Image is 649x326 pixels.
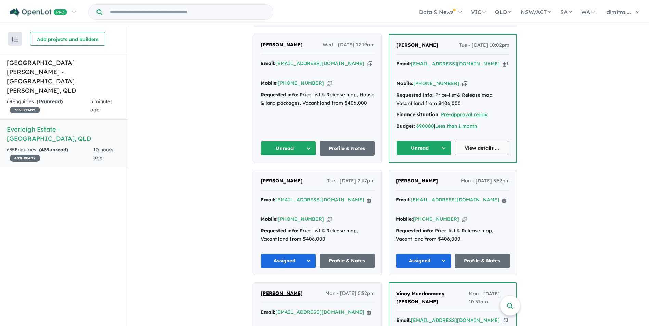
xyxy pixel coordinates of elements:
[411,317,500,323] a: [EMAIL_ADDRESS][DOMAIN_NAME]
[10,107,40,113] span: 30 % READY
[462,216,467,223] button: Copy
[10,8,67,17] img: Openlot PRO Logo White
[607,9,631,15] span: dimitra....
[7,58,121,95] h5: [GEOGRAPHIC_DATA][PERSON_NAME] - [GEOGRAPHIC_DATA][PERSON_NAME] , QLD
[455,254,510,268] a: Profile & Notes
[367,60,372,67] button: Copy
[327,216,332,223] button: Copy
[261,228,298,234] strong: Requested info:
[411,196,499,203] a: [EMAIL_ADDRESS][DOMAIN_NAME]
[261,289,303,298] a: [PERSON_NAME]
[462,80,467,87] button: Copy
[455,141,510,155] a: View details ...
[261,80,278,86] strong: Mobile:
[416,123,434,129] a: 690000
[38,98,44,105] span: 19
[104,5,272,19] input: Try estate name, suburb, builder or developer
[261,216,278,222] strong: Mobile:
[327,177,375,185] span: Tue - [DATE] 2:47pm
[323,41,375,49] span: Wed - [DATE] 12:19am
[396,60,411,67] strong: Email:
[396,111,440,118] strong: Finance situation:
[435,123,477,129] a: Less than 1 month
[396,178,438,184] span: [PERSON_NAME]
[261,41,303,49] a: [PERSON_NAME]
[413,80,459,86] a: [PHONE_NUMBER]
[459,41,509,50] span: Tue - [DATE] 10:02pm
[502,196,507,203] button: Copy
[41,147,49,153] span: 439
[396,80,413,86] strong: Mobile:
[10,155,40,162] span: 40 % READY
[461,177,510,185] span: Mon - [DATE] 5:53pm
[261,60,275,66] strong: Email:
[261,141,316,156] button: Unread
[411,60,500,67] a: [EMAIL_ADDRESS][DOMAIN_NAME]
[261,254,316,268] button: Assigned
[39,147,68,153] strong: ( unread)
[396,41,438,50] a: [PERSON_NAME]
[93,147,113,161] span: 10 hours ago
[261,196,275,203] strong: Email:
[396,254,451,268] button: Assigned
[396,317,411,323] strong: Email:
[261,42,303,48] span: [PERSON_NAME]
[12,37,18,42] img: sort.svg
[275,196,364,203] a: [EMAIL_ADDRESS][DOMAIN_NAME]
[396,196,411,203] strong: Email:
[396,290,445,305] span: Vinoy Mundanmany [PERSON_NAME]
[7,146,93,162] div: 635 Enquir ies
[396,228,433,234] strong: Requested info:
[396,141,451,155] button: Unread
[37,98,63,105] strong: ( unread)
[325,289,375,298] span: Mon - [DATE] 5:52pm
[7,98,90,114] div: 69 Enquir ies
[261,178,303,184] span: [PERSON_NAME]
[320,141,375,156] a: Profile & Notes
[469,290,509,306] span: Mon - [DATE] 10:51am
[396,216,413,222] strong: Mobile:
[396,227,510,243] div: Price-list & Release map, Vacant land from $406,000
[320,254,375,268] a: Profile & Notes
[396,177,438,185] a: [PERSON_NAME]
[261,309,275,315] strong: Email:
[396,91,509,108] div: Price-list & Release map, Vacant land from $406,000
[261,91,375,107] div: Price-list & Release map, House & land packages, Vacant land from $406,000
[275,309,364,315] a: [EMAIL_ADDRESS][DOMAIN_NAME]
[367,196,372,203] button: Copy
[503,317,508,324] button: Copy
[261,177,303,185] a: [PERSON_NAME]
[7,125,121,143] h5: Everleigh Estate - [GEOGRAPHIC_DATA] , QLD
[503,60,508,67] button: Copy
[367,309,372,316] button: Copy
[396,122,509,131] div: |
[441,111,488,118] a: Pre-approval ready
[278,216,324,222] a: [PHONE_NUMBER]
[396,123,415,129] strong: Budget:
[275,60,364,66] a: [EMAIL_ADDRESS][DOMAIN_NAME]
[396,42,438,48] span: [PERSON_NAME]
[261,92,298,98] strong: Requested info:
[396,290,469,306] a: Vinoy Mundanmany [PERSON_NAME]
[30,32,105,46] button: Add projects and builders
[90,98,113,113] span: 5 minutes ago
[261,290,303,296] span: [PERSON_NAME]
[396,92,434,98] strong: Requested info:
[327,80,332,87] button: Copy
[261,227,375,243] div: Price-list & Release map, Vacant land from $406,000
[413,216,459,222] a: [PHONE_NUMBER]
[278,80,324,86] a: [PHONE_NUMBER]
